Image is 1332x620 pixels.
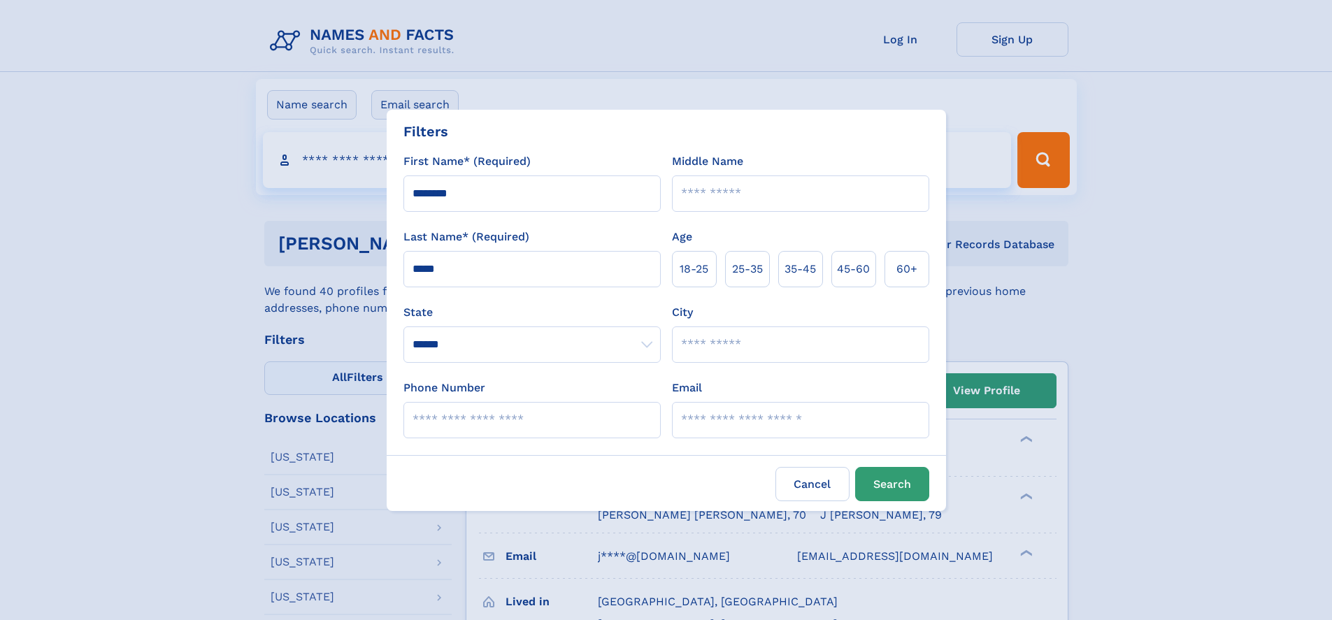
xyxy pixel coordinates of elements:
div: Filters [403,121,448,142]
label: Email [672,380,702,396]
label: Age [672,229,692,245]
label: Phone Number [403,380,485,396]
span: 25‑35 [732,261,763,277]
button: Search [855,467,929,501]
label: Cancel [775,467,850,501]
span: 45‑60 [837,261,870,277]
label: First Name* (Required) [403,153,531,170]
span: 18‑25 [680,261,708,277]
label: City [672,304,693,321]
span: 60+ [896,261,917,277]
label: State [403,304,661,321]
label: Middle Name [672,153,743,170]
span: 35‑45 [785,261,816,277]
label: Last Name* (Required) [403,229,529,245]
